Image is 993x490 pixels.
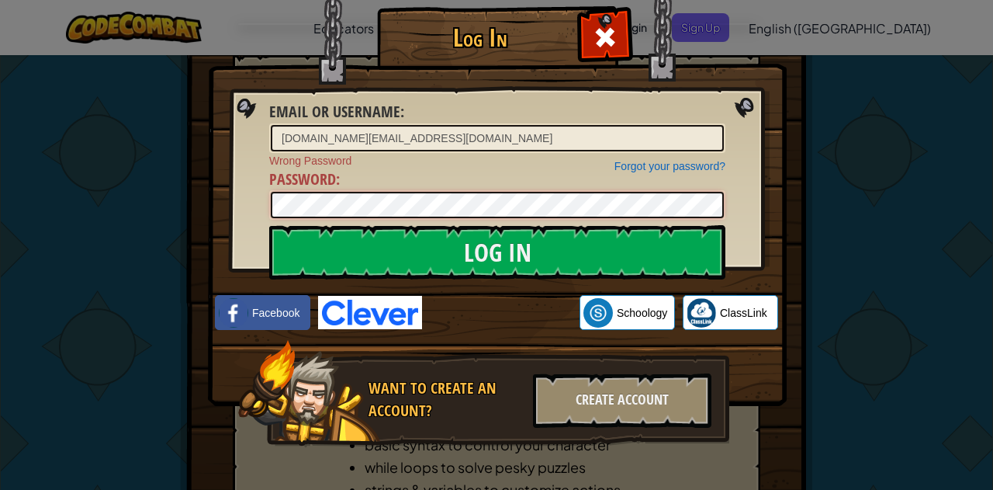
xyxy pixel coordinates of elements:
[269,101,400,122] span: Email or Username
[687,298,716,328] img: classlink-logo-small.png
[617,305,667,321] span: Schoology
[318,296,422,329] img: clever-logo-blue.png
[219,298,248,328] img: facebook_small.png
[252,305,299,321] span: Facebook
[368,377,524,422] div: Want to create an account?
[422,296,580,330] iframe: Sign in with Google Button
[269,225,725,280] input: Log In
[720,305,767,321] span: ClassLink
[269,169,336,189] span: Password
[269,169,340,191] label: :
[614,160,725,172] a: Forgot your password?
[583,298,613,328] img: schoology.png
[269,153,725,169] span: Wrong Password
[533,374,711,428] div: Create Account
[381,24,579,51] h1: Log In
[269,101,404,123] label: :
